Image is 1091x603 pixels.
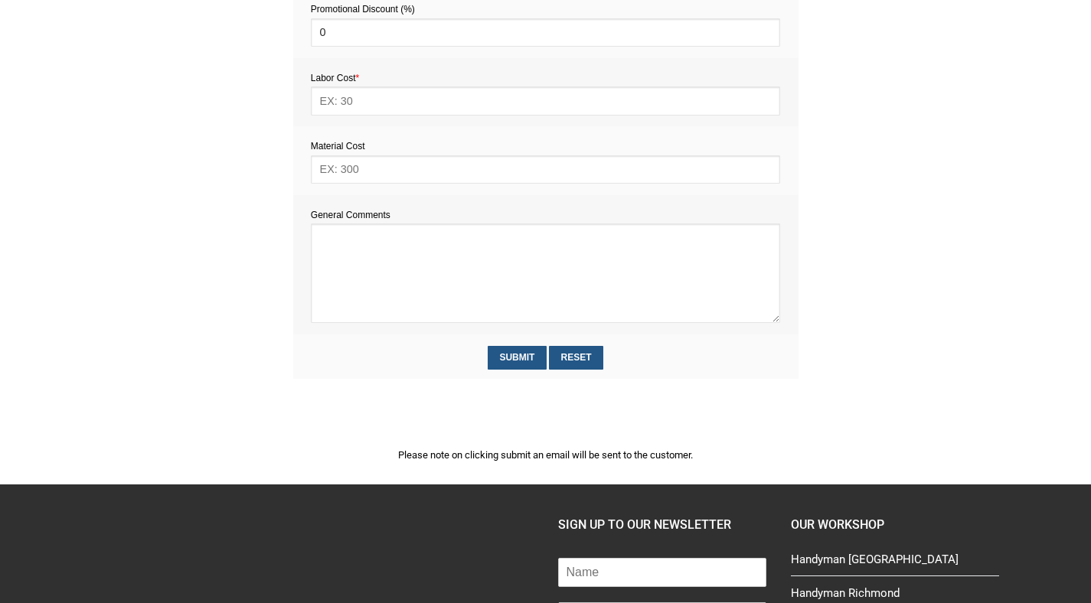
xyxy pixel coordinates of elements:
[311,86,780,115] input: EX: 30
[558,515,766,535] h4: SIGN UP TO OUR NEWSLETTER
[311,4,415,15] span: Promotional Discount (%)
[311,210,390,220] span: General Comments
[488,346,547,370] input: Submit
[791,515,999,535] h4: Our Workshop
[293,447,799,463] p: Please note on clicking submit an email will be sent to the customer.
[311,73,359,83] span: Labor Cost
[791,550,999,576] a: Handyman [GEOGRAPHIC_DATA]
[311,155,780,184] input: EX: 300
[311,141,365,152] span: Material Cost
[558,558,766,587] input: Name
[549,346,603,370] input: Reset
